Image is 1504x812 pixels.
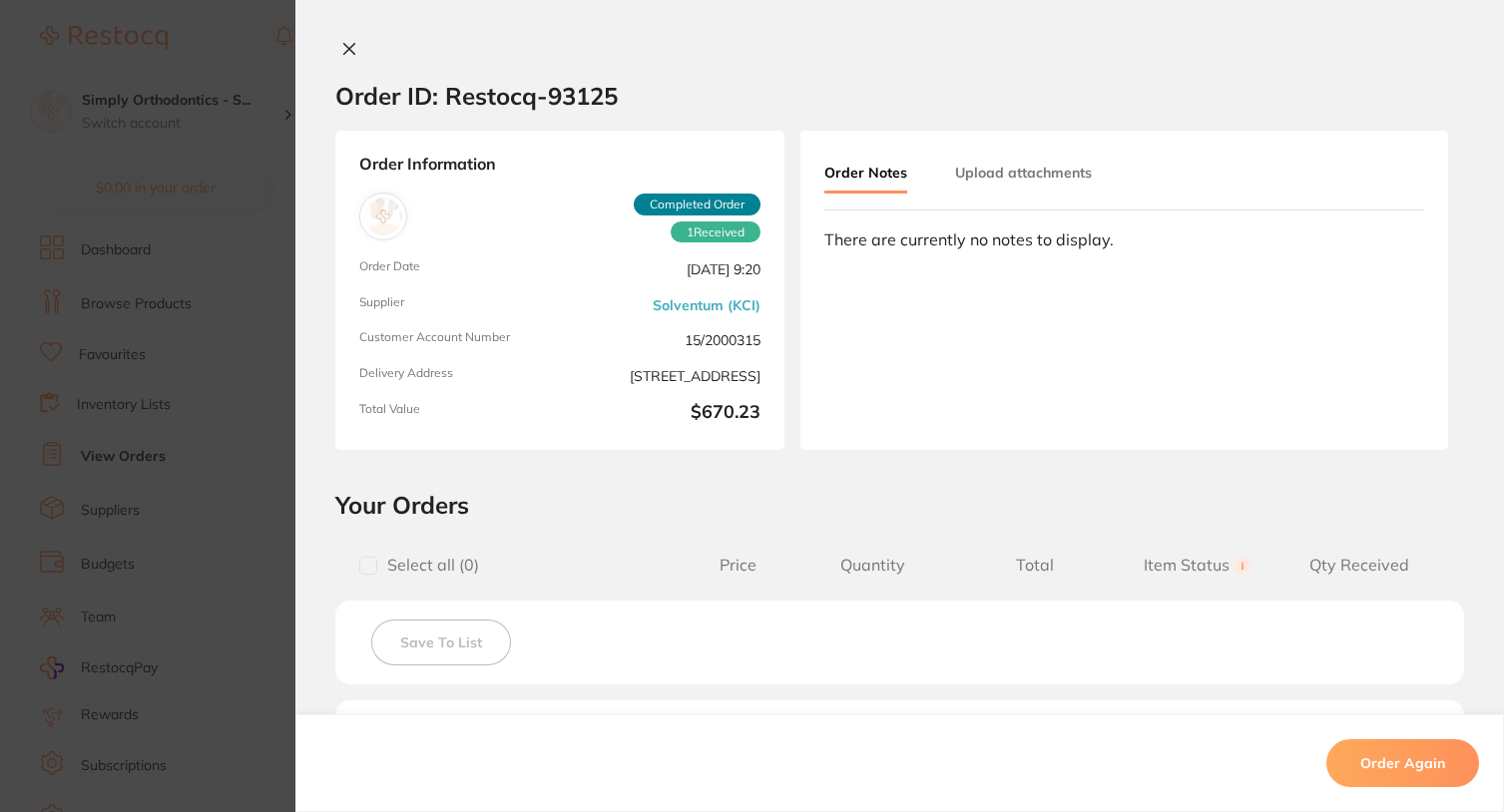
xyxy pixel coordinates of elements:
span: Select all ( 0 ) [377,556,479,575]
span: [STREET_ADDRESS] [568,366,760,386]
button: Upload attachments [955,155,1092,191]
h2: Your Orders [335,490,1464,520]
strong: Order Information [359,155,760,177]
span: 15/2000315 [568,330,760,350]
span: Received [671,221,760,243]
button: Order Notes [824,155,907,194]
span: Qty Received [1278,556,1440,575]
span: Item Status [1116,556,1277,575]
span: Completed Order [634,194,760,215]
img: Solventum (KCI) [364,198,402,235]
span: [DATE] 9:20 [568,259,760,279]
span: Total Value [359,402,552,426]
span: Total [954,556,1116,575]
a: Solventum (KCI) [653,297,760,313]
div: There are currently no notes to display. [824,230,1424,248]
span: Supplier [359,295,552,315]
button: Order Again [1326,739,1479,787]
button: Save To List [371,619,511,665]
span: Delivery Address [359,366,552,386]
span: Quantity [791,556,953,575]
h2: Order ID: Restocq- 93125 [335,81,618,111]
span: Customer Account Number [359,330,552,350]
b: $670.23 [568,402,760,426]
span: Order Date [359,259,552,279]
span: Price [684,556,791,575]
